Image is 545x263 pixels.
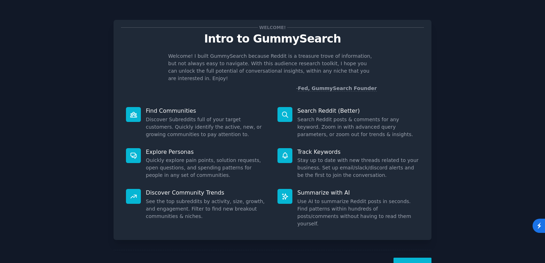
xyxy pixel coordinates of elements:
dd: Quickly explore pain points, solution requests, open questions, and spending patterns for people ... [146,157,268,179]
p: Find Communities [146,107,268,114]
dd: Discover Subreddits full of your target customers. Quickly identify the active, new, or growing c... [146,116,268,138]
p: Intro to GummySearch [121,33,424,45]
p: Track Keywords [297,148,419,156]
p: Search Reddit (Better) [297,107,419,114]
p: Welcome! I built GummySearch because Reddit is a treasure trove of information, but not always ea... [168,52,377,82]
dd: Use AI to summarize Reddit posts in seconds. Find patterns within hundreds of posts/comments with... [297,198,419,228]
p: Summarize with AI [297,189,419,196]
dd: Stay up to date with new threads related to your business. Set up email/slack/discord alerts and ... [297,157,419,179]
a: Fed, GummySearch Founder [298,85,377,91]
div: - [296,85,377,92]
p: Discover Community Trends [146,189,268,196]
span: Welcome! [258,24,287,31]
p: Explore Personas [146,148,268,156]
dd: Search Reddit posts & comments for any keyword. Zoom in with advanced query parameters, or zoom o... [297,116,419,138]
dd: See the top subreddits by activity, size, growth, and engagement. Filter to find new breakout com... [146,198,268,220]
